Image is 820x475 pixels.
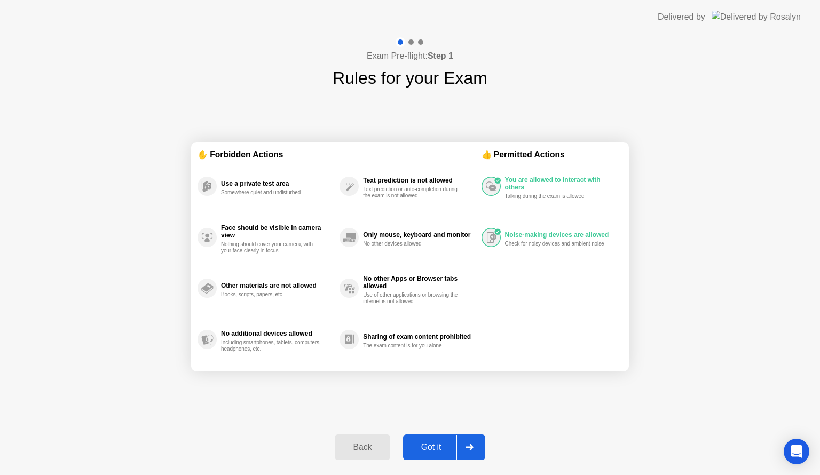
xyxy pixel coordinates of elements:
h4: Exam Pre-flight: [367,50,453,62]
div: Other materials are not allowed [221,282,334,289]
div: Delivered by [658,11,705,23]
div: Got it [406,442,456,452]
div: Noise-making devices are allowed [505,231,617,239]
div: You are allowed to interact with others [505,176,617,191]
div: Back [338,442,387,452]
button: Got it [403,434,485,460]
div: Sharing of exam content prohibited [363,333,476,341]
b: Step 1 [428,51,453,60]
div: Use of other applications or browsing the internet is not allowed [363,292,464,305]
div: Including smartphones, tablets, computers, headphones, etc. [221,339,322,352]
div: No other devices allowed [363,241,464,247]
div: Talking during the exam is allowed [505,193,606,200]
div: No additional devices allowed [221,330,334,337]
div: Books, scripts, papers, etc [221,291,322,298]
div: Somewhere quiet and undisturbed [221,189,322,196]
div: Face should be visible in camera view [221,224,334,239]
div: Use a private test area [221,180,334,187]
div: ✋ Forbidden Actions [198,148,482,161]
div: No other Apps or Browser tabs allowed [363,275,476,290]
button: Back [335,434,390,460]
h1: Rules for your Exam [333,65,487,91]
div: Check for noisy devices and ambient noise [505,241,606,247]
div: 👍 Permitted Actions [482,148,622,161]
div: Nothing should cover your camera, with your face clearly in focus [221,241,322,254]
div: Only mouse, keyboard and monitor [363,231,476,239]
div: Text prediction or auto-completion during the exam is not allowed [363,186,464,199]
div: Open Intercom Messenger [784,439,809,464]
img: Delivered by Rosalyn [712,11,801,23]
div: The exam content is for you alone [363,343,464,349]
div: Text prediction is not allowed [363,177,476,184]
